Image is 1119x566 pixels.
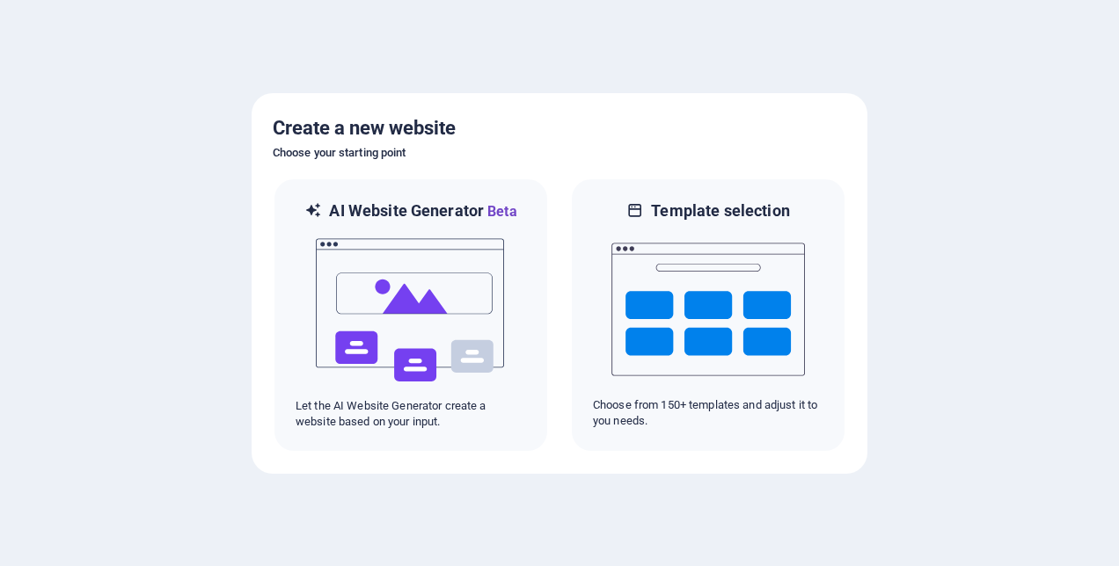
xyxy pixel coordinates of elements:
[273,142,846,163] h6: Choose your starting point
[570,178,846,453] div: Template selectionChoose from 150+ templates and adjust it to you needs.
[314,222,508,398] img: ai
[484,203,517,220] span: Beta
[593,397,823,429] p: Choose from 150+ templates and adjust it to you needs.
[296,398,526,430] p: Let the AI Website Generator create a website based on your input.
[329,200,516,222] h6: AI Website Generator
[651,200,789,221] h6: Template selection
[273,178,549,453] div: AI Website GeneratorBetaaiLet the AI Website Generator create a website based on your input.
[273,114,846,142] h5: Create a new website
